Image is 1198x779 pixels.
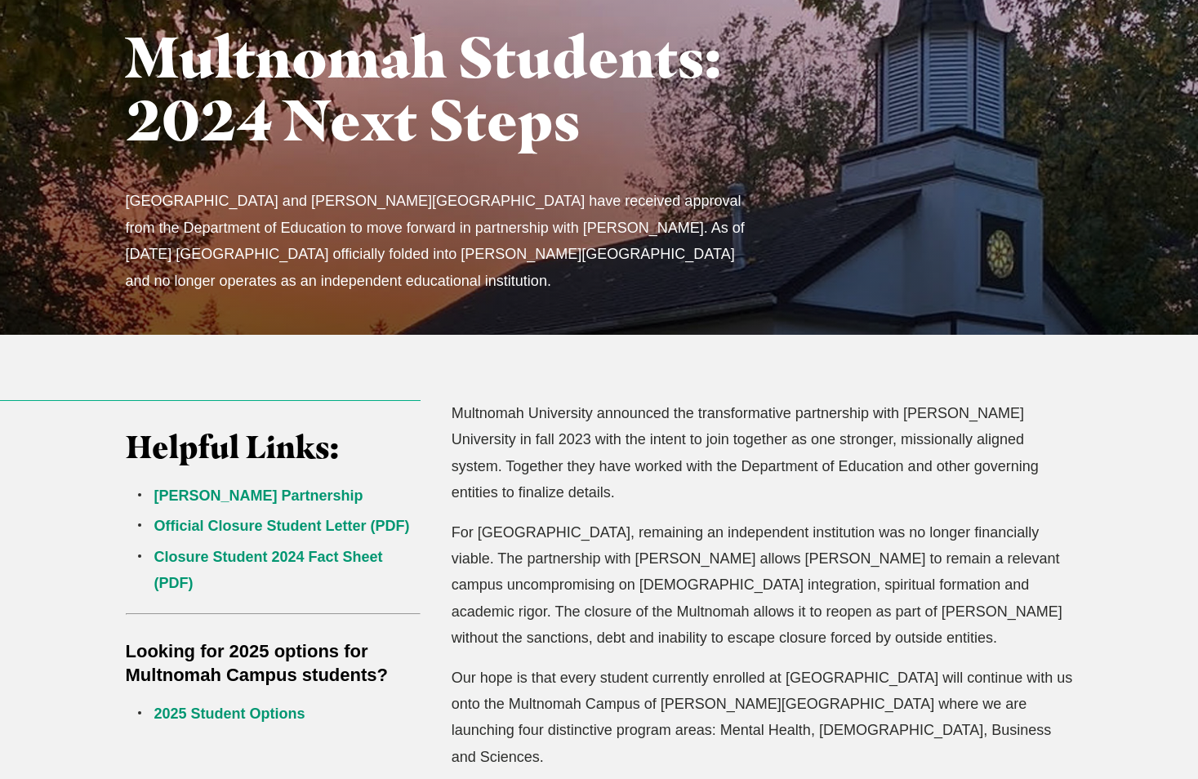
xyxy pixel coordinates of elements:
h1: Multnomah Students: 2024 Next Steps [126,25,787,151]
p: Multnomah University announced the transformative partnership with [PERSON_NAME] University in fa... [452,400,1073,506]
p: Our hope is that every student currently enrolled at [GEOGRAPHIC_DATA] will continue with us onto... [452,665,1073,771]
h5: Looking for 2025 options for Multnomah Campus students? [126,639,421,688]
a: 2025 Student Options [154,706,305,722]
h3: Helpful Links: [126,429,421,466]
p: For [GEOGRAPHIC_DATA], remaining an independent institution was no longer financially viable. The... [452,519,1073,652]
a: [PERSON_NAME] Partnership [154,487,363,504]
a: Official Closure Student Letter (PDF) [154,518,410,534]
a: Closure Student 2024 Fact Sheet (PDF) [154,549,383,591]
p: [GEOGRAPHIC_DATA] and [PERSON_NAME][GEOGRAPHIC_DATA] have received approval from the Department o... [126,188,757,294]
